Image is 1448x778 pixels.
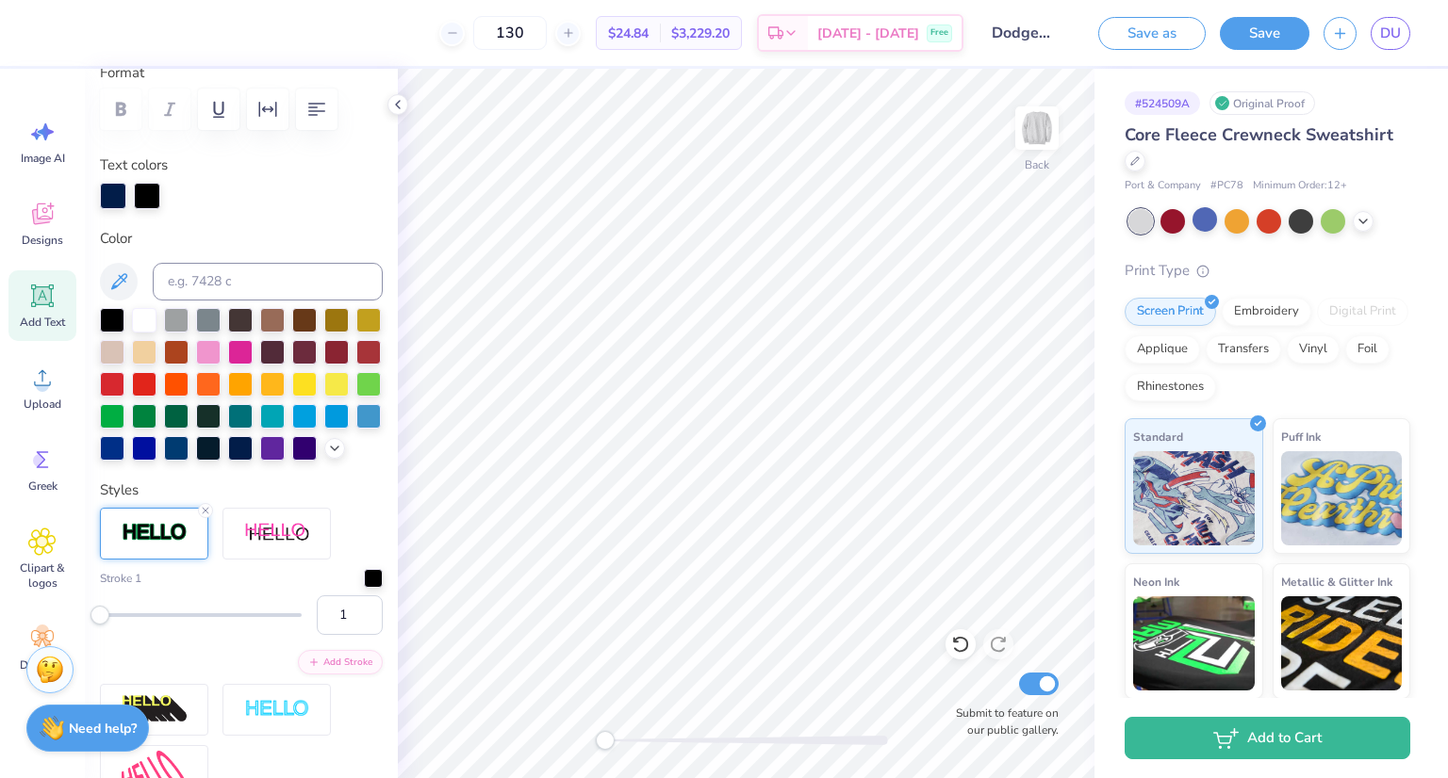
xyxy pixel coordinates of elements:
[298,650,383,674] button: Add Stroke
[671,24,730,43] span: $3,229.20
[1345,335,1390,364] div: Foil
[20,657,65,673] span: Decorate
[1098,17,1206,50] button: Save as
[100,154,168,176] label: Text colors
[20,315,65,330] span: Add Text
[1133,451,1255,545] img: Standard
[1281,451,1403,545] img: Puff Ink
[1018,109,1056,147] img: Back
[596,731,615,750] div: Accessibility label
[100,228,383,250] label: Color
[1125,178,1201,194] span: Port & Company
[122,522,188,543] img: Stroke
[946,705,1059,738] label: Submit to feature on our public gallery.
[100,62,383,84] label: Format
[1281,596,1403,690] img: Metallic & Glitter Ink
[1371,17,1410,50] a: DU
[1133,572,1179,592] span: Neon Ink
[90,606,109,624] div: Accessibility label
[1253,178,1347,194] span: Minimum Order: 12 +
[1222,298,1311,326] div: Embroidery
[244,522,310,545] img: Shadow
[930,26,948,40] span: Free
[122,694,188,724] img: 3D Illusion
[473,16,547,50] input: – –
[1209,91,1315,115] div: Original Proof
[1287,335,1340,364] div: Vinyl
[1281,572,1392,592] span: Metallic & Glitter Ink
[608,24,649,43] span: $24.84
[1133,596,1255,690] img: Neon Ink
[1125,335,1200,364] div: Applique
[1206,335,1281,364] div: Transfers
[1281,427,1321,446] span: Puff Ink
[21,151,65,166] span: Image AI
[978,14,1070,52] input: Untitled Design
[1125,298,1216,326] div: Screen Print
[100,479,139,501] label: Styles
[817,24,919,43] span: [DATE] - [DATE]
[11,560,74,591] span: Clipart & logos
[1125,373,1216,401] div: Rhinestones
[69,720,137,737] strong: Need help?
[22,233,63,248] span: Designs
[28,478,58,494] span: Greek
[1220,17,1309,50] button: Save
[1125,123,1393,146] span: Core Fleece Crewneck Sweatshirt
[244,699,310,721] img: Negative Space
[100,570,141,587] label: Stroke 1
[1125,91,1200,115] div: # 524509A
[1125,717,1410,759] button: Add to Cart
[153,263,383,300] input: e.g. 7428 c
[1133,427,1183,446] span: Standard
[24,397,61,412] span: Upload
[1025,156,1049,173] div: Back
[1210,178,1243,194] span: # PC78
[1125,260,1410,282] div: Print Type
[1380,23,1401,44] span: DU
[1317,298,1408,326] div: Digital Print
